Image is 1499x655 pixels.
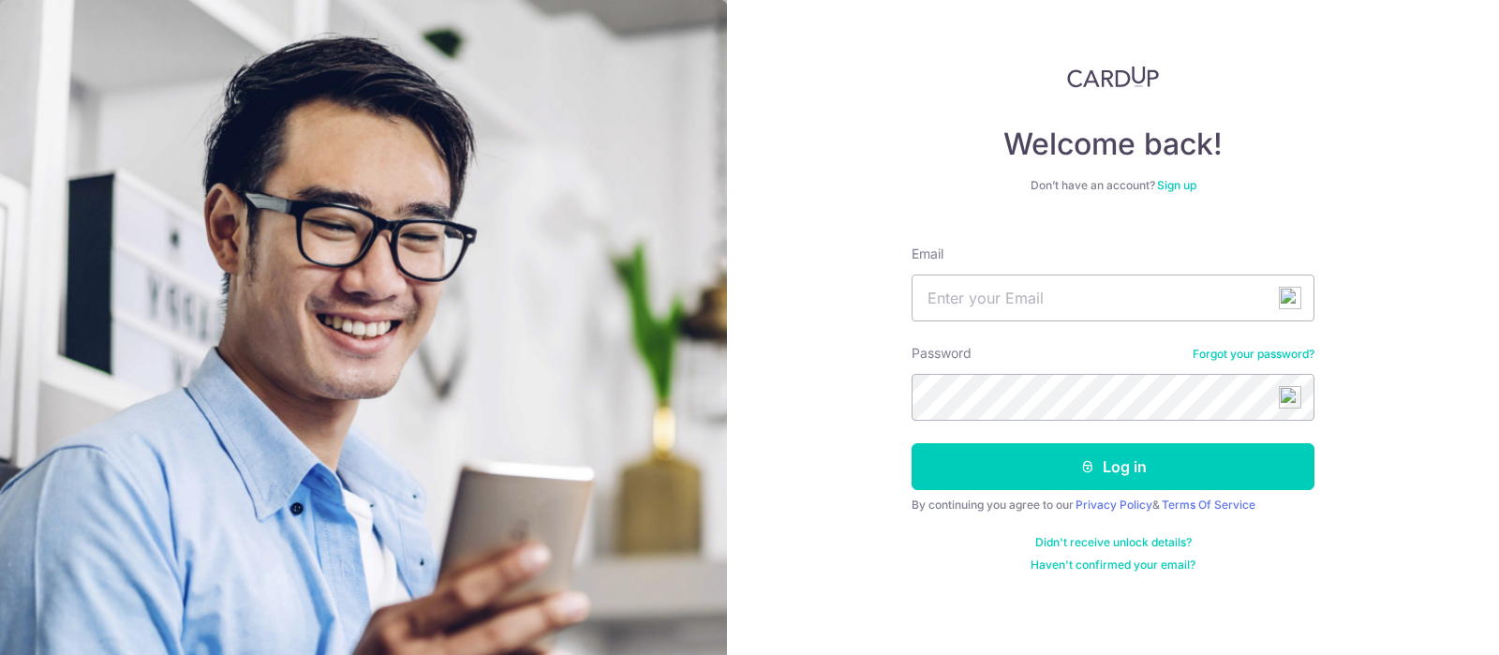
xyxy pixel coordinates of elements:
[912,126,1314,163] h4: Welcome back!
[1279,287,1301,309] img: npw-badge-icon-locked.svg
[912,344,972,363] label: Password
[912,443,1314,490] button: Log in
[1157,178,1196,192] a: Sign up
[912,245,943,263] label: Email
[1076,498,1152,512] a: Privacy Policy
[1035,535,1192,550] a: Didn't receive unlock details?
[912,178,1314,193] div: Don’t have an account?
[1162,498,1255,512] a: Terms Of Service
[1067,66,1159,88] img: CardUp Logo
[912,275,1314,321] input: Enter your Email
[1193,347,1314,362] a: Forgot your password?
[1279,386,1301,409] img: npw-badge-icon-locked.svg
[1031,558,1195,573] a: Haven't confirmed your email?
[912,498,1314,513] div: By continuing you agree to our &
